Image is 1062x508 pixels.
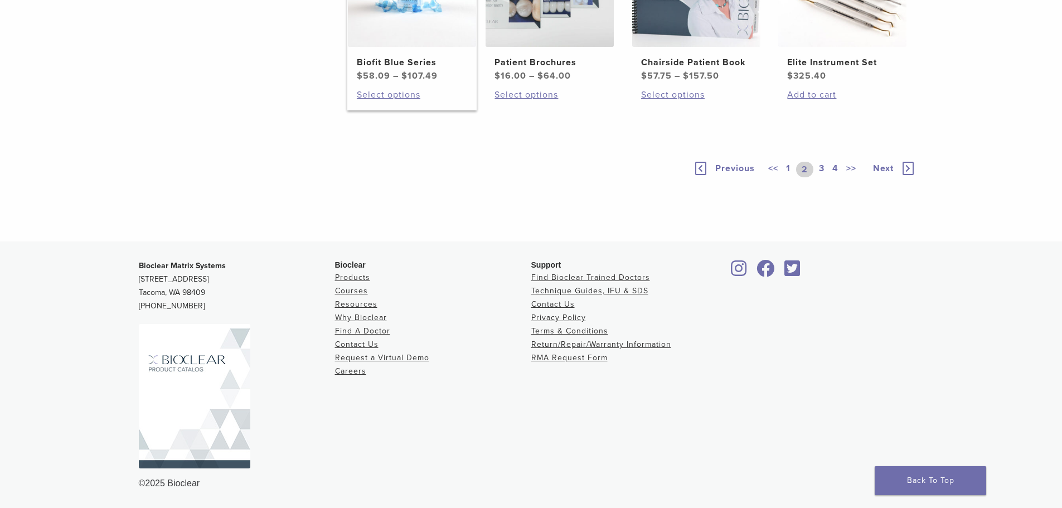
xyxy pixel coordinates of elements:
a: Select options for “Chairside Patient Book” [641,88,751,101]
a: Add to cart: “Elite Instrument Set” [787,88,898,101]
a: Courses [335,286,368,296]
a: Contact Us [531,299,575,309]
a: Return/Repair/Warranty Information [531,340,671,349]
a: Back To Top [875,466,986,495]
a: 4 [830,162,841,177]
a: Contact Us [335,340,379,349]
a: Bioclear [753,267,779,278]
strong: Bioclear Matrix Systems [139,261,226,270]
a: Careers [335,366,366,376]
span: $ [537,70,544,81]
a: Why Bioclear [335,313,387,322]
a: Products [335,273,370,282]
a: Privacy Policy [531,313,586,322]
a: >> [844,162,859,177]
span: Next [873,163,894,174]
a: Select options for “Patient Brochures” [494,88,605,101]
p: [STREET_ADDRESS] Tacoma, WA 98409 [PHONE_NUMBER] [139,259,335,313]
span: $ [494,70,501,81]
span: – [675,70,680,81]
span: Previous [715,163,755,174]
h2: Patient Brochures [494,56,605,69]
img: Bioclear [139,324,250,468]
span: $ [641,70,647,81]
bdi: 325.40 [787,70,826,81]
span: $ [357,70,363,81]
a: Resources [335,299,377,309]
span: Bioclear [335,260,366,269]
bdi: 64.00 [537,70,571,81]
a: Request a Virtual Demo [335,353,429,362]
div: ©2025 Bioclear [139,477,924,490]
bdi: 57.75 [641,70,672,81]
a: Find A Doctor [335,326,390,336]
span: Support [531,260,561,269]
span: – [393,70,399,81]
a: Terms & Conditions [531,326,608,336]
h2: Elite Instrument Set [787,56,898,69]
a: Select options for “Biofit Blue Series” [357,88,467,101]
a: Find Bioclear Trained Doctors [531,273,650,282]
a: 2 [796,162,813,177]
bdi: 107.49 [401,70,438,81]
bdi: 157.50 [683,70,719,81]
h2: Biofit Blue Series [357,56,467,69]
a: 1 [784,162,793,177]
bdi: 58.09 [357,70,390,81]
a: Technique Guides, IFU & SDS [531,286,648,296]
a: Bioclear [728,267,751,278]
span: – [529,70,535,81]
bdi: 16.00 [494,70,526,81]
h2: Chairside Patient Book [641,56,751,69]
a: Bioclear [781,267,804,278]
span: $ [787,70,793,81]
a: << [766,162,780,177]
span: $ [683,70,689,81]
span: $ [401,70,408,81]
a: 3 [817,162,827,177]
a: RMA Request Form [531,353,608,362]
